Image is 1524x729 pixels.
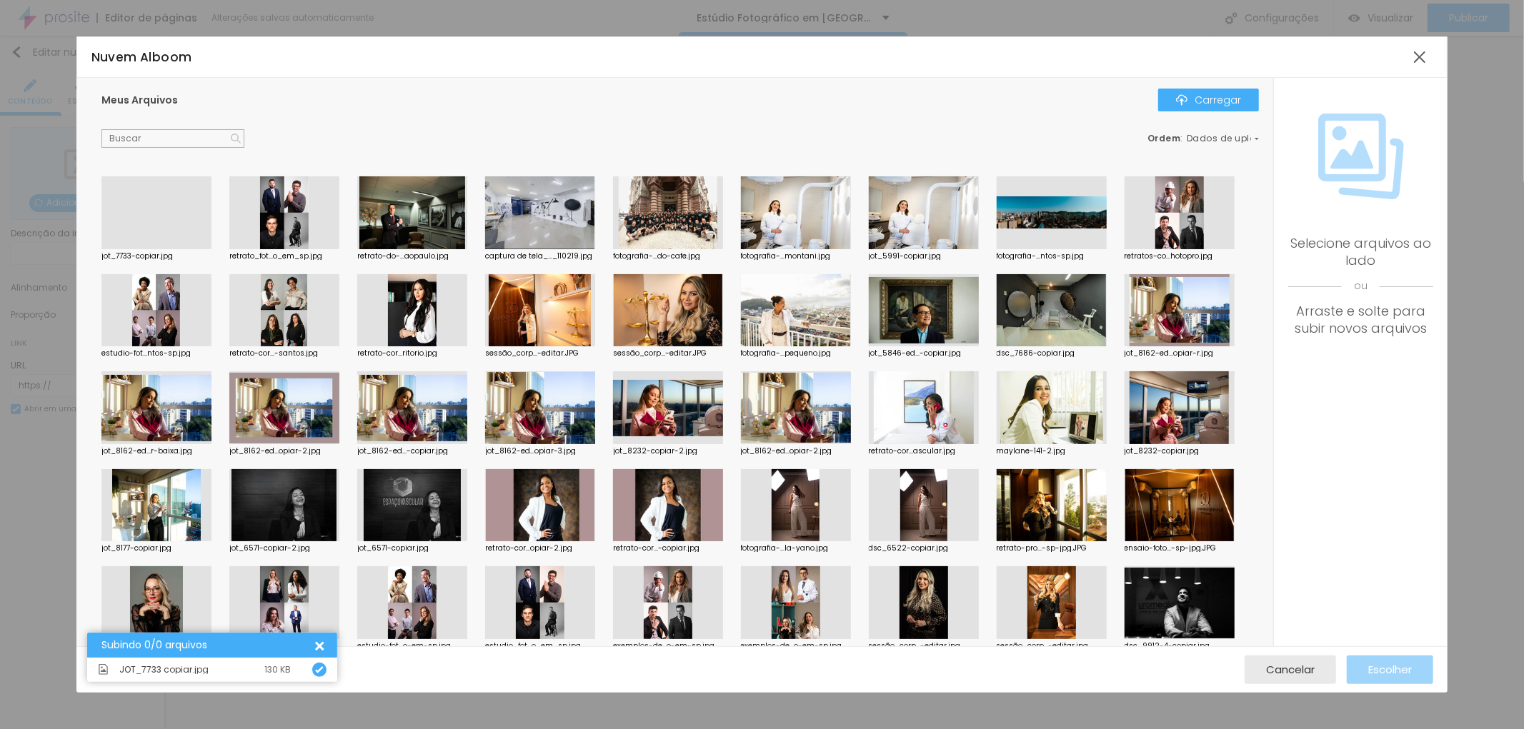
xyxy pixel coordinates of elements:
font: sessão_corp...-editar.JPG [485,348,579,358]
font: jot_8162-ed...opiar-2.jpg [229,446,321,456]
font: fotografia-...ntos-sp.jpg [997,251,1085,261]
img: Ícone [1176,94,1187,106]
font: 130 KB [264,663,291,675]
font: Cancelar [1266,662,1315,677]
font: fotografia-...do-cafe.jpg [613,251,700,261]
font: : [1180,132,1183,144]
font: jot_8162-ed...-copiar.jpg [357,446,448,456]
font: Carregar [1195,93,1241,107]
img: Ícone [231,134,241,144]
font: Nuvem Alboom [91,49,192,66]
font: Subindo 0/0 arquivos [101,638,207,652]
button: ÍconeCarregar [1158,89,1259,111]
font: retrato-cor...opiar-2.jpg [485,543,572,553]
img: Ícone [98,664,109,675]
input: Buscar [101,129,244,148]
font: fotografia-...la-yano.jpg [741,543,829,553]
font: jot_8162-ed...opiar-r.jpg [1125,348,1214,358]
font: retrato-cor...ritorio.jpg [357,348,437,358]
font: retrato-do-...aopaulo.jpg [357,251,449,261]
font: jot_8232-copiar-2.jpg [613,446,697,456]
font: jot_5846-ed...-copiar.jpg [869,348,962,358]
font: jot_7733-copiar.jpg [101,251,173,261]
font: jot_8162-ed...r-baixa.jpg [101,446,192,456]
font: Selecione arquivos ao lado [1290,234,1431,269]
font: maylane-141-2.jpg [997,446,1066,456]
button: Cancelar [1245,655,1336,684]
font: jot_8162-ed...opiar-3.jpg [485,446,576,456]
font: jot_6571-copiar.jpg [357,543,429,553]
font: JOT_7733 copiar.jpg [119,663,209,675]
font: jot_8232-copiar.jpg [1125,446,1200,456]
font: Dados de upload [1187,132,1270,144]
font: ensaio-foto...-sp-jpg.JPG [1125,543,1217,553]
font: jot_5991-copiar.jpg [869,251,942,261]
font: dsc_7686-copiar.jpg [997,348,1075,358]
font: ou [1354,278,1368,293]
img: Ícone [315,665,324,674]
font: retrato-cor...ascular.jpg [869,446,956,456]
button: Escolher [1347,655,1433,684]
font: retrato-pro...-sp-jpg.JPG [997,543,1087,553]
font: retrato-cor...-santos.jpg [229,348,318,358]
font: retratos-co...hotopro.jpg [1125,251,1213,261]
font: dsc_6522-copiar.jpg [869,543,949,553]
font: sessão_corp...-editar.JPG [613,348,707,358]
font: retrato-cor...-copiar.jpg [613,543,699,553]
font: jot_8162-ed...opiar-2.jpg [741,446,832,456]
font: fotografia-...montani.jpg [741,251,831,261]
font: Ordem [1147,132,1181,144]
font: captura de tela_..._110219.jpg [485,251,592,261]
font: estudio-fot...ntos-sp.jpg [101,348,191,358]
img: Ícone [1318,114,1404,199]
font: jot_8177-copiar.jpg [101,543,171,553]
font: Escolher [1368,662,1412,677]
font: Meus Arquivos [101,93,178,107]
font: Arraste e solte para subir novos arquivos [1295,302,1427,337]
font: retrato_fot...o_em_sp.jpg [229,251,322,261]
font: fotografia-...pequeno.jpg [741,348,832,358]
font: jot_6571-copiar-2.jpg [229,543,310,553]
